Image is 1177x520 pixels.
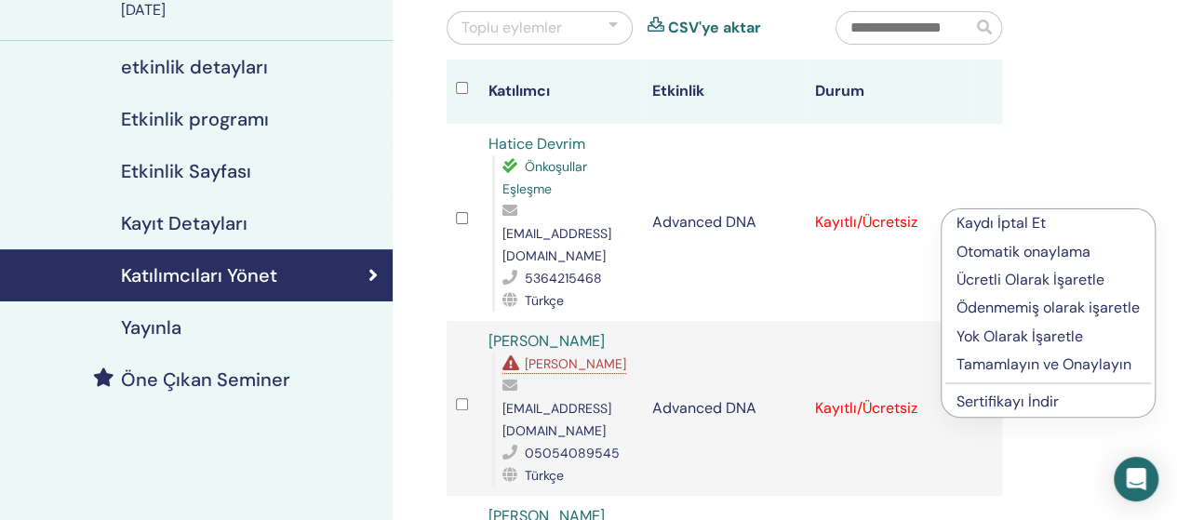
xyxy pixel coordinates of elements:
span: [PERSON_NAME] [525,355,626,372]
td: Advanced DNA [642,124,806,321]
th: Etkinlik [642,60,806,124]
h4: Katılımcıları Yönet [121,264,277,287]
h4: Öne Çıkan Seminer [121,368,290,391]
span: Önkoşullar Eşleşme [502,158,587,197]
a: Hatice Devrim [488,134,585,153]
p: Kaydı İptal Et [956,212,1140,234]
a: [PERSON_NAME] [488,331,605,351]
td: Advanced DNA [642,321,806,496]
span: Türkçe [525,292,564,309]
div: Toplu eylemler [461,17,562,39]
a: CSV'ye aktar [668,17,761,39]
p: Otomatik onaylama [956,241,1140,263]
h4: etkinlik detayları [121,56,268,78]
div: Open Intercom Messenger [1114,457,1158,501]
h4: Etkinlik Sayfası [121,160,251,182]
span: Türkçe [525,467,564,484]
p: Tamamlayın ve Onaylayın [956,353,1140,376]
th: Katılımcı [479,60,643,124]
span: [EMAIL_ADDRESS][DOMAIN_NAME] [502,225,611,264]
span: [EMAIL_ADDRESS][DOMAIN_NAME] [502,400,611,439]
p: Ödenmemiş olarak işaretle [956,297,1140,319]
th: Durum [806,60,970,124]
p: Yok Olarak İşaretle [956,326,1140,348]
h4: Etkinlik programı [121,108,269,130]
span: 05054089545 [525,445,620,461]
span: 5364215468 [525,270,602,287]
p: Ücretli Olarak İşaretle [956,269,1140,291]
h4: Kayıt Detayları [121,212,247,234]
a: Sertifikayı İndir [956,392,1059,411]
h4: Yayınla [121,316,181,339]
